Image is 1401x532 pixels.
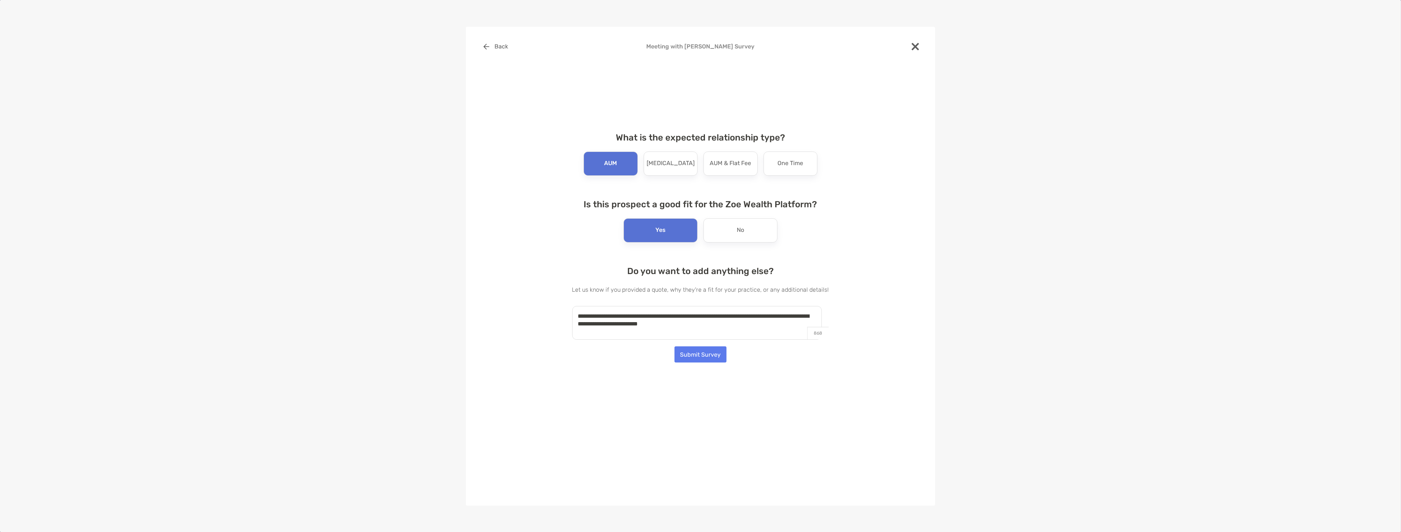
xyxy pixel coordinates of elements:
[647,158,695,170] p: [MEDICAL_DATA]
[912,43,919,50] img: close modal
[572,199,829,209] h4: Is this prospect a good fit for the Zoe Wealth Platform?
[655,225,666,236] p: Yes
[572,266,829,276] h4: Do you want to add anything else?
[604,158,617,170] p: AUM
[478,39,514,55] button: Back
[572,132,829,143] h4: What is the expected relationship type?
[710,158,751,170] p: AUM & Flat Fee
[483,44,489,50] img: button icon
[777,158,803,170] p: One Time
[478,43,923,50] h4: Meeting with [PERSON_NAME] Survey
[807,327,829,339] p: 868
[674,346,727,362] button: Submit Survey
[572,285,829,294] p: Let us know if you provided a quote, why they're a fit for your practice, or any additional details!
[737,225,744,236] p: No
